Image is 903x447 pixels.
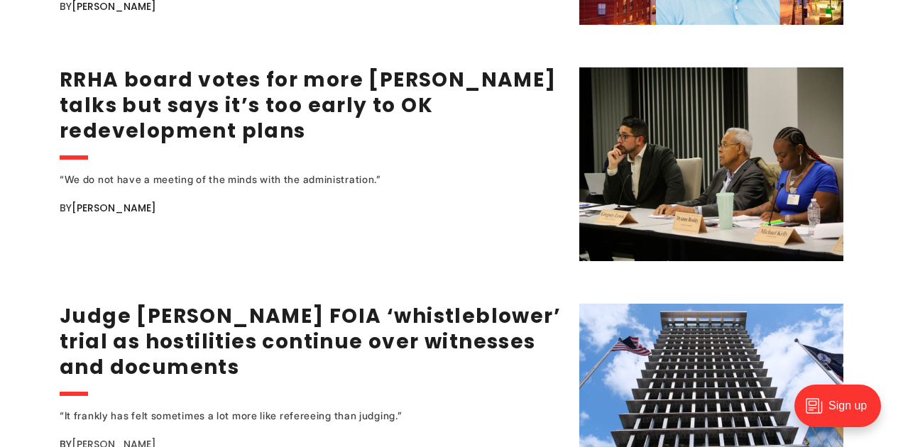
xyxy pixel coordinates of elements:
[72,201,156,215] a: [PERSON_NAME]
[60,407,521,424] div: “It frankly has felt sometimes a lot more like refereeing than judging.”
[782,377,903,447] iframe: portal-trigger
[60,199,562,216] div: By
[60,66,557,145] a: RRHA board votes for more [PERSON_NAME] talks but says it’s too early to OK redevelopment plans
[60,302,561,381] a: Judge [PERSON_NAME] FOIA ‘whistleblower’ trial as hostilities continue over witnesses and documents
[579,67,843,261] img: RRHA board votes for more Gilpin talks but says it’s too early to OK redevelopment plans
[60,171,521,188] div: “We do not have a meeting of the minds with the administration.”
